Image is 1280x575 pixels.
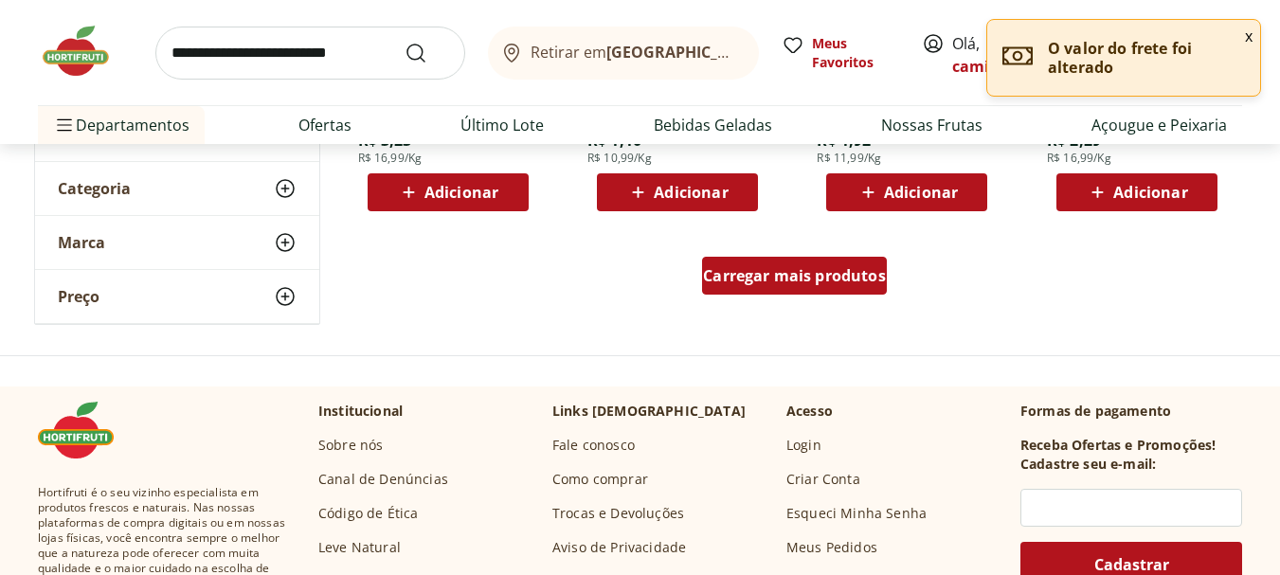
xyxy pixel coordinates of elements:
[782,34,899,72] a: Meus Favoritos
[358,151,423,166] span: R$ 16,99/Kg
[488,27,759,80] button: Retirar em[GEOGRAPHIC_DATA]/[GEOGRAPHIC_DATA]
[884,185,958,200] span: Adicionar
[318,436,383,455] a: Sobre nós
[368,173,529,211] button: Adicionar
[606,42,926,63] b: [GEOGRAPHIC_DATA]/[GEOGRAPHIC_DATA]
[1048,39,1245,77] p: O valor do frete foi alterado
[786,538,877,557] a: Meus Pedidos
[58,233,105,252] span: Marca
[552,402,746,421] p: Links [DEMOGRAPHIC_DATA]
[952,32,1037,78] span: Olá,
[298,114,352,136] a: Ofertas
[35,162,319,215] button: Categoria
[460,114,544,136] a: Último Lote
[38,23,133,80] img: Hortifruti
[58,179,131,198] span: Categoria
[654,114,772,136] a: Bebidas Geladas
[531,44,740,61] span: Retirar em
[552,538,686,557] a: Aviso de Privacidade
[318,402,403,421] p: Institucional
[1237,20,1260,52] button: Fechar notificação
[786,402,833,421] p: Acesso
[58,287,99,306] span: Preço
[552,436,635,455] a: Fale conosco
[597,173,758,211] button: Adicionar
[53,102,189,148] span: Departamentos
[812,34,899,72] span: Meus Favoritos
[1020,402,1242,421] p: Formas de pagamento
[424,185,498,200] span: Adicionar
[786,504,927,523] a: Esqueci Minha Senha
[552,504,684,523] a: Trocas e Devoluções
[38,402,133,458] img: Hortifruti
[155,27,465,80] input: search
[786,436,821,455] a: Login
[318,504,418,523] a: Código de Ética
[1091,114,1227,136] a: Açougue e Peixaria
[1047,151,1111,166] span: R$ 16,99/Kg
[881,114,983,136] a: Nossas Frutas
[1020,455,1156,474] h3: Cadastre seu e-mail:
[1113,185,1187,200] span: Adicionar
[826,173,987,211] button: Adicionar
[53,102,76,148] button: Menu
[552,470,648,489] a: Como comprar
[703,268,886,283] span: Carregar mais produtos
[786,470,860,489] a: Criar Conta
[318,538,401,557] a: Leve Natural
[654,185,728,200] span: Adicionar
[35,216,319,269] button: Marca
[1056,173,1217,211] button: Adicionar
[405,42,450,64] button: Submit Search
[587,151,652,166] span: R$ 10,99/Kg
[35,270,319,323] button: Preço
[817,151,881,166] span: R$ 11,99/Kg
[318,470,448,489] a: Canal de Denúncias
[1020,436,1216,455] h3: Receba Ofertas e Promoções!
[702,257,887,302] a: Carregar mais produtos
[952,56,1003,77] a: camila
[1094,557,1169,572] span: Cadastrar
